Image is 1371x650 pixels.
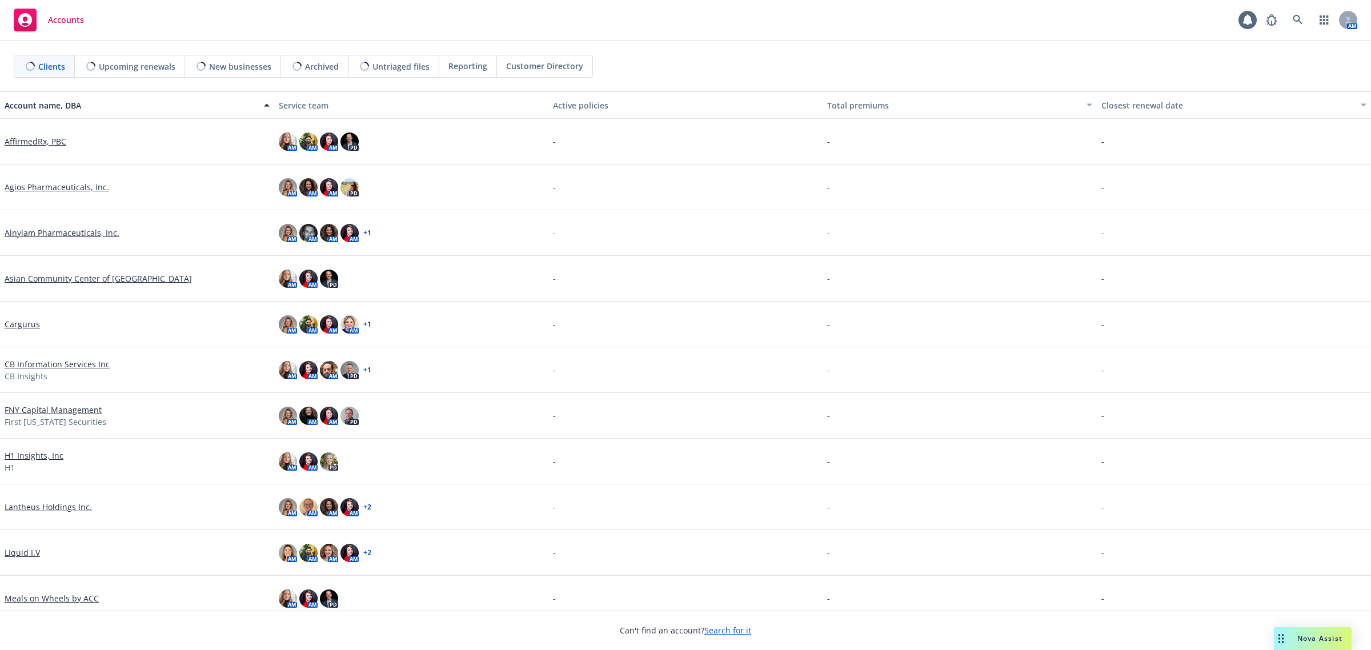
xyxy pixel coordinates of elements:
a: Cargurus [5,318,40,330]
img: photo [279,178,297,196]
span: - [553,592,556,604]
span: Untriaged files [372,61,430,73]
img: photo [299,270,318,288]
span: - [553,135,556,147]
span: - [553,410,556,422]
img: photo [320,224,338,242]
span: Reporting [448,60,487,72]
span: Nova Assist [1297,633,1342,643]
a: Switch app [1313,9,1336,31]
span: Archived [305,61,339,73]
span: - [827,455,830,467]
a: Asian Community Center of [GEOGRAPHIC_DATA] [5,272,192,284]
a: Lantheus Holdings Inc. [5,501,92,513]
span: - [1101,181,1104,193]
img: photo [279,361,297,379]
span: - [553,227,556,239]
img: photo [299,315,318,334]
a: + 2 [363,504,371,511]
a: Search for it [704,625,751,636]
span: - [827,318,830,330]
span: - [1101,135,1104,147]
img: photo [320,178,338,196]
button: Service team [274,91,548,119]
img: photo [320,407,338,425]
span: - [1101,272,1104,284]
img: photo [299,133,318,151]
span: - [1101,501,1104,513]
img: photo [320,361,338,379]
span: - [1101,318,1104,330]
a: + 1 [363,367,371,374]
span: Accounts [48,15,84,25]
img: photo [320,452,338,471]
span: - [827,501,830,513]
div: Drag to move [1274,627,1288,650]
a: Meals on Wheels by ACC [5,592,99,604]
span: - [553,272,556,284]
span: - [553,547,556,559]
div: Total premiums [827,99,1080,111]
span: Clients [38,61,65,73]
a: AffirmedRx, PBC [5,135,66,147]
span: H1 [5,462,15,474]
img: photo [279,407,297,425]
img: photo [320,270,338,288]
span: Customer Directory [506,60,583,72]
img: photo [320,589,338,608]
a: + 1 [363,230,371,236]
img: photo [340,407,359,425]
a: Report a Bug [1260,9,1283,31]
img: photo [340,315,359,334]
span: - [827,592,830,604]
img: photo [299,452,318,471]
span: - [1101,592,1104,604]
img: photo [299,224,318,242]
span: - [827,181,830,193]
span: - [553,455,556,467]
span: - [553,181,556,193]
img: photo [279,452,297,471]
span: - [827,135,830,147]
div: Closest renewal date [1101,99,1354,111]
img: photo [320,133,338,151]
img: photo [340,133,359,151]
span: - [553,318,556,330]
a: + 2 [363,549,371,556]
span: - [1101,455,1104,467]
span: - [827,227,830,239]
button: Nova Assist [1274,627,1352,650]
span: New businesses [209,61,271,73]
img: photo [340,361,359,379]
a: Accounts [9,4,89,36]
a: Search [1286,9,1309,31]
a: Agios Pharmaceuticals, Inc. [5,181,109,193]
img: photo [299,498,318,516]
img: photo [340,224,359,242]
img: photo [340,544,359,562]
div: Active policies [553,99,818,111]
a: CB Information Services Inc [5,358,110,370]
img: photo [320,544,338,562]
img: photo [340,498,359,516]
img: photo [320,315,338,334]
img: photo [340,178,359,196]
img: photo [320,498,338,516]
span: - [1101,410,1104,422]
img: photo [279,315,297,334]
span: - [827,547,830,559]
a: Liquid I.V [5,547,40,559]
span: Upcoming renewals [99,61,175,73]
span: - [1101,547,1104,559]
a: H1 Insights, Inc [5,450,63,462]
img: photo [299,544,318,562]
img: photo [299,178,318,196]
span: - [553,501,556,513]
div: Account name, DBA [5,99,257,111]
img: photo [279,133,297,151]
span: - [827,364,830,376]
span: - [827,272,830,284]
img: photo [279,544,297,562]
span: First [US_STATE] Securities [5,416,106,428]
a: Alnylam Pharmaceuticals, Inc. [5,227,119,239]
